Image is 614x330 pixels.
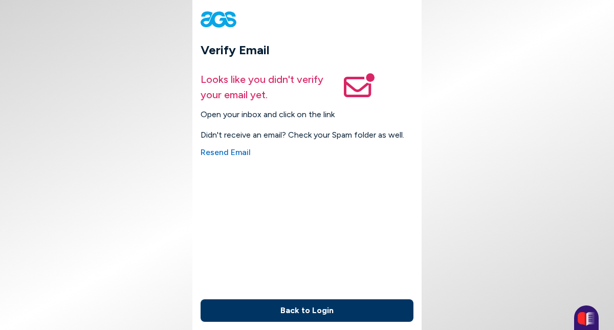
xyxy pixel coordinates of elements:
[201,108,413,121] p: Open your inbox and click on the link
[201,41,413,59] h1: Verify Email
[201,73,323,101] span: Looks like you didn't verify your email yet.
[201,299,413,322] button: Back to Login
[201,146,251,159] span: Resend Email
[201,129,413,164] div: Didn't receive an email? Check your Spam folder as well.
[201,141,251,164] button: Resend Email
